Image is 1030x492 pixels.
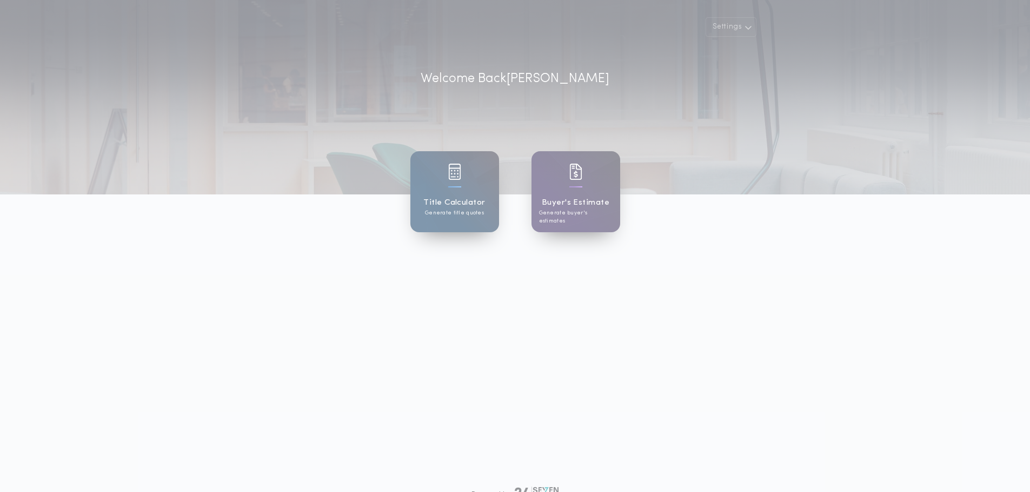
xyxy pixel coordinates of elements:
[425,209,484,217] p: Generate title quotes
[542,197,609,209] h1: Buyer's Estimate
[706,17,756,37] button: Settings
[410,151,499,232] a: card iconTitle CalculatorGenerate title quotes
[423,197,485,209] h1: Title Calculator
[421,69,609,89] p: Welcome Back [PERSON_NAME]
[539,209,613,225] p: Generate buyer's estimates
[448,164,461,180] img: card icon
[531,151,620,232] a: card iconBuyer's EstimateGenerate buyer's estimates
[569,164,582,180] img: card icon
